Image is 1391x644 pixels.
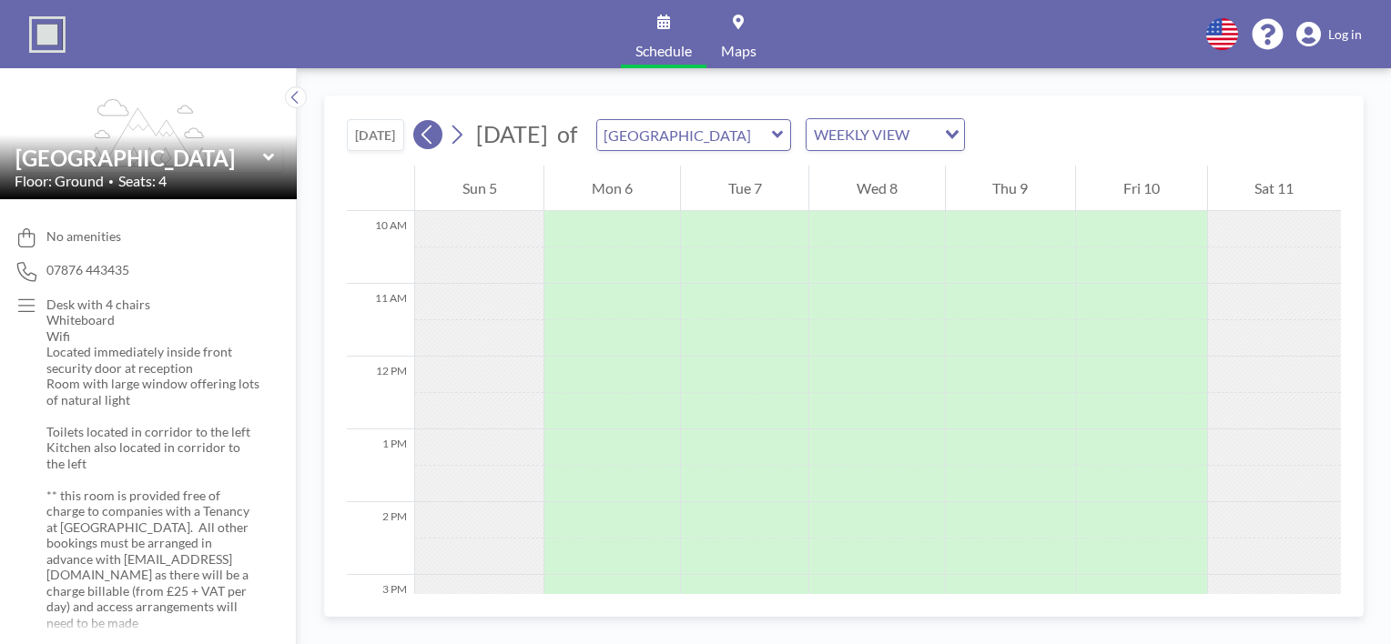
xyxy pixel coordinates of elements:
div: 12 PM [347,357,414,429]
span: Seats: 4 [118,172,167,190]
input: Search for option [915,123,934,146]
p: ** this room is provided free of charge to companies with a Tenancy at [GEOGRAPHIC_DATA]. All oth... [46,488,260,631]
div: 1 PM [347,429,414,502]
button: [DATE] [347,119,404,151]
span: Schedule [635,44,692,58]
div: Sun 5 [415,166,543,211]
input: Westhill BC Meeting Room [15,145,263,171]
input: Westhill BC Meeting Room [597,120,772,150]
div: Thu 9 [946,166,1075,211]
span: [DATE] [476,120,548,147]
div: Sat 11 [1208,166,1341,211]
a: Log in [1296,22,1362,47]
p: Room with large window offering lots of natural light [46,376,260,408]
span: Floor: Ground [15,172,104,190]
img: organization-logo [29,16,66,53]
div: Tue 7 [681,166,808,211]
div: 2 PM [347,502,414,575]
div: Wed 8 [809,166,944,211]
p: Desk with 4 chairs [46,297,260,313]
div: 10 AM [347,211,414,284]
span: WEEKLY VIEW [810,123,913,146]
span: No amenities [46,228,121,245]
span: of [557,120,577,148]
span: 07876 443435 [46,262,129,278]
div: Search for option [807,119,964,150]
p: Located immediately inside front security door at reception [46,344,260,376]
p: Wifi [46,328,260,345]
span: • [108,176,114,187]
div: Mon 6 [544,166,679,211]
div: 11 AM [347,284,414,357]
p: Whiteboard [46,312,260,328]
p: Toilets located in corridor to the left [46,424,260,440]
span: Log in [1328,26,1362,43]
div: Fri 10 [1076,166,1206,211]
span: Maps [721,44,756,58]
p: Kitchen also located in corridor to the left [46,439,260,471]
